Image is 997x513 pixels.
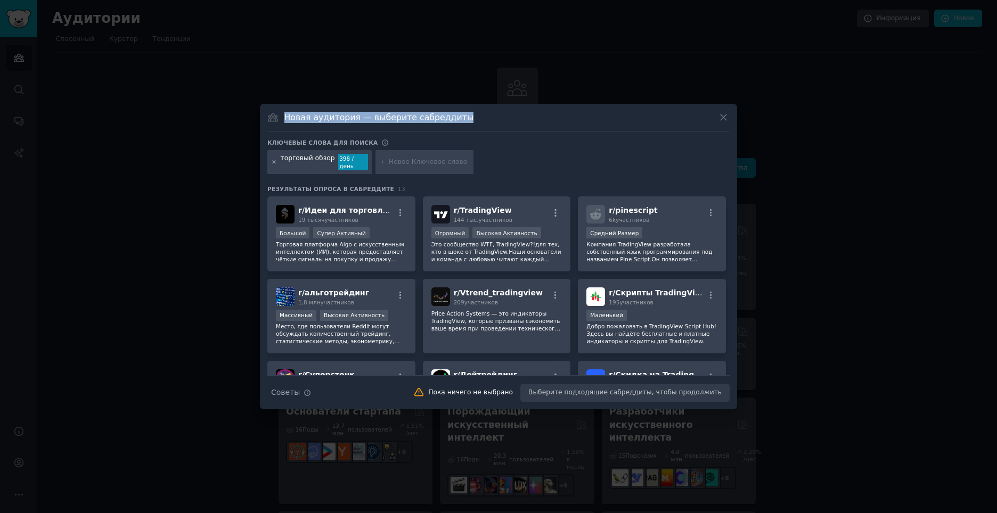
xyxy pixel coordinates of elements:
ya-tr-span: Высокая Активность [324,312,385,318]
ya-tr-span: торговый обзор [281,154,335,162]
ya-tr-span: Маленький [590,312,623,318]
ya-tr-span: участников [321,299,354,305]
ya-tr-span: TradingView [460,206,512,214]
ya-tr-span: Большой [280,230,306,236]
ya-tr-span: r/ [298,370,305,379]
ya-tr-span: 19 тысяч [298,217,324,223]
ya-tr-span: Огромный [435,230,465,236]
ya-tr-span: участников [324,217,358,223]
button: Советы [267,383,315,402]
img: Vtrend_tradingview [431,287,450,306]
ya-tr-span: Идеи для торговли акциями [305,206,428,214]
ya-tr-span: Это сообщество WTF, TradingView?! [431,241,535,247]
ya-tr-span: Массивный [280,312,313,318]
ya-tr-span: Результаты опроса в сабреддите [267,186,394,192]
img: TradingViewDiscount ( Торговый просмотр) [586,369,605,388]
ya-tr-span: Наши основатели и команда с любовью читают каждый пост. [431,249,561,270]
ya-tr-span: участников [464,299,498,305]
ya-tr-span: Средний Размер [590,230,639,236]
ya-tr-span: Место, где пользователи Reddit могут обсуждать количественный трейдинг, статистические методы, эк... [276,323,400,374]
ya-tr-span: Ключевые слова для поиска [267,139,378,146]
img: Дейтрейдинг [431,369,450,388]
input: Новое Ключевое слово [389,158,470,167]
ya-tr-span: Скрипты TradingView [615,288,707,297]
ya-tr-span: 6k [609,217,616,223]
ya-tr-span: Супер Активный [317,230,366,236]
ya-tr-span: Новая аудитория — выберите сабреддиты [284,112,474,122]
img: tradingview_scripts_торговые скрипты [586,287,605,306]
ya-tr-span: Советы [271,388,300,396]
ya-tr-span: участников [619,299,653,305]
ya-tr-span: Суперстонк [305,370,355,379]
ya-tr-span: r/ [609,288,615,297]
ya-tr-span: r/ [298,206,305,214]
ya-tr-span: r/ [298,288,305,297]
ya-tr-span: альготрейдинг [305,288,369,297]
ya-tr-span: 13 [398,186,405,192]
img: Торговый обзор [431,205,450,224]
ya-tr-span: r/ [454,206,460,214]
ya-tr-span: r/ [609,206,615,214]
ya-tr-span: Здесь вы найдёте бесплатные и платные индикаторы и скрипты для TradingView. [586,330,709,344]
ya-tr-span: Высокая Активность [476,230,537,236]
ya-tr-span: Price Action Systems — это индикаторы TradingView, которые призваны сэкономить ваше время при про... [431,310,560,339]
ya-tr-span: 1,8 млн [298,299,321,305]
ya-tr-span: 195 [609,299,619,305]
ya-tr-span: Vtrend_tradingview [460,288,543,297]
ya-tr-span: 144 тыс. [454,217,479,223]
ya-tr-span: pinescript [615,206,657,214]
img: Идеи биржевой торговли [276,205,295,224]
ya-tr-span: участников [616,217,649,223]
img: Суперстонок [276,369,295,388]
ya-tr-span: участников [479,217,512,223]
ya-tr-span: r/ [454,288,460,297]
ya-tr-span: Добро пожаловать в TradingView Script Hub! [586,323,716,329]
ya-tr-span: Пока ничего не выбрано [428,388,513,396]
ya-tr-span: r/ [609,370,615,379]
ya-tr-span: 209 [454,299,464,305]
ya-tr-span: Торговая платформа Algo с искусственным интеллектом (ИИ), которая предоставляет чёткие сигналы на... [276,241,404,292]
ya-tr-span: Скидка на TradingView [615,370,714,379]
img: алготрейдинг [276,287,295,306]
ya-tr-span: r/ [454,370,460,379]
ya-tr-span: 398 / день [339,155,354,169]
ya-tr-span: Дейтрейдинг [460,370,517,379]
ya-tr-span: Компания TradingView разработала собственный язык программирования под названием Pine Script. [586,241,712,262]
